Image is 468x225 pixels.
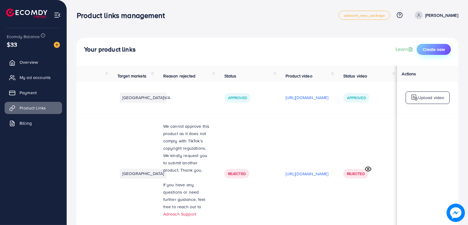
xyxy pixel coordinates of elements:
[20,74,51,80] span: My ad accounts
[163,95,170,101] span: N/A
[117,73,146,79] span: Target markets
[163,182,206,210] span: If you have any questions or need further guidance, feel free to reach out to
[347,171,365,176] span: Rejected
[347,95,366,100] span: Approved
[286,170,329,177] p: [URL][DOMAIN_NAME]
[412,11,458,19] a: [PERSON_NAME]
[5,87,62,99] a: Payment
[84,46,136,53] h4: Your product links
[417,44,451,55] button: Create new
[20,90,37,96] span: Payment
[20,105,46,111] span: Product Links
[54,12,61,19] img: menu
[339,11,390,20] a: adreach_new_package
[163,211,196,217] a: Adreach Support
[20,59,38,65] span: Overview
[163,123,210,173] span: We cannot approve this product as it does not comply with TikTok's copyright regulations. We kind...
[77,11,170,20] h3: Product links management
[343,73,367,79] span: Status video
[228,95,247,100] span: Approved
[425,12,458,19] p: [PERSON_NAME]
[6,9,47,18] img: logo
[396,46,414,53] a: Learn
[224,73,237,79] span: Status
[411,94,418,101] img: logo
[286,73,312,79] span: Product video
[228,171,246,176] span: Rejected
[402,71,416,77] span: Actions
[120,93,167,102] li: [GEOGRAPHIC_DATA]
[163,73,195,79] span: Reason rejected
[120,169,167,178] li: [GEOGRAPHIC_DATA]
[423,46,445,52] span: Create new
[286,94,329,101] p: [URL][DOMAIN_NAME]
[344,13,385,17] span: adreach_new_package
[447,204,465,222] img: image
[7,34,40,40] span: Ecomdy Balance
[7,40,17,49] span: $33
[54,42,60,48] img: image
[5,71,62,84] a: My ad accounts
[418,94,444,101] p: Upload video
[5,56,62,68] a: Overview
[5,102,62,114] a: Product Links
[5,117,62,129] a: Billing
[20,120,32,126] span: Billing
